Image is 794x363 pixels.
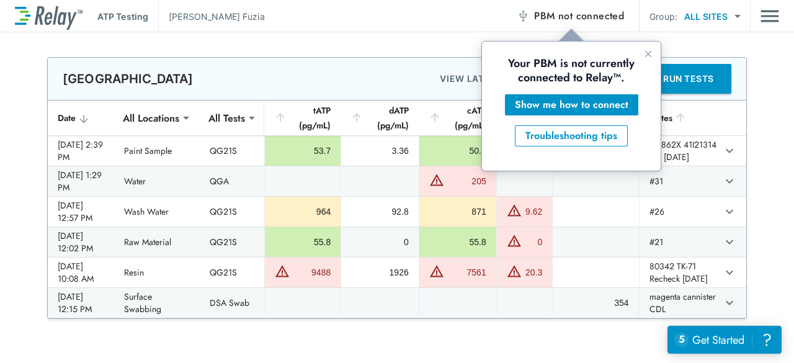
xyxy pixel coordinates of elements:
[639,136,719,166] td: N4862X 41I21314 MB [DATE]
[97,10,148,23] p: ATP Testing
[719,171,740,192] button: expand row
[114,288,200,318] td: Surface Swabbing
[275,205,331,218] div: 964
[15,3,83,30] img: LuminUltra Relay
[58,138,104,163] div: [DATE] 2:39 PM
[646,64,731,94] button: RUN TESTS
[563,297,628,309] div: 354
[48,101,746,318] table: sticky table
[440,71,502,86] p: VIEW LATEST
[534,7,624,25] span: PBM
[525,266,543,279] div: 20.3
[200,105,254,130] div: All Tests
[200,227,264,257] td: QG21S
[507,264,522,279] img: Warning
[351,266,409,279] div: 1926
[274,103,331,133] div: tATP (pg/mL)
[649,110,709,125] div: Notes
[649,10,677,23] p: Group:
[114,258,200,287] td: Resin
[517,10,529,22] img: Offline Icon
[351,145,409,157] div: 3.36
[114,197,200,226] td: Wash Water
[639,227,719,257] td: #21
[447,266,486,279] div: 7561
[58,290,104,315] div: [DATE] 12:15 PM
[639,197,719,226] td: #26
[667,326,782,354] iframe: Resource center
[200,197,264,226] td: QG21S
[719,292,740,313] button: expand row
[169,10,265,23] p: [PERSON_NAME] Fuzia
[275,236,331,248] div: 55.8
[58,230,104,254] div: [DATE] 12:02 PM
[114,166,200,196] td: Water
[639,258,719,287] td: 80342 TK-71 Recheck [DATE]
[525,205,543,218] div: 9.62
[429,205,486,218] div: 871
[48,101,114,136] th: Date
[482,42,661,171] iframe: tooltip
[507,203,522,218] img: Warning
[429,103,486,133] div: cATP (pg/mL)
[350,103,409,133] div: dATP (pg/mL)
[114,105,188,130] div: All Locations
[447,175,486,187] div: 205
[639,288,719,318] td: magenta cannister CDL
[58,169,104,194] div: [DATE] 1:29 PM
[429,264,444,279] img: Warning
[719,262,740,283] button: expand row
[58,260,104,285] div: [DATE] 10:08 AM
[719,231,740,253] button: expand row
[429,145,486,157] div: 50.3
[200,258,264,287] td: QG21S
[114,227,200,257] td: Raw Material
[275,264,290,279] img: Warning
[639,166,719,196] td: #31
[507,233,522,248] img: Warning
[429,173,444,187] img: Warning
[719,201,740,222] button: expand row
[114,136,200,166] td: Paint Sample
[275,145,331,157] div: 53.7
[761,4,779,28] img: Drawer Icon
[351,205,409,218] div: 92.8
[63,71,194,86] p: [GEOGRAPHIC_DATA]
[200,166,264,196] td: QGA
[719,140,740,161] button: expand row
[558,9,624,23] span: not connected
[293,266,331,279] div: 9488
[525,236,543,248] div: 0
[761,4,779,28] button: Main menu
[200,136,264,166] td: QG21S
[351,236,409,248] div: 0
[429,236,486,248] div: 55.8
[200,288,264,318] td: DSA Swab
[512,4,629,29] button: PBM not connected
[58,199,104,224] div: [DATE] 12:57 PM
